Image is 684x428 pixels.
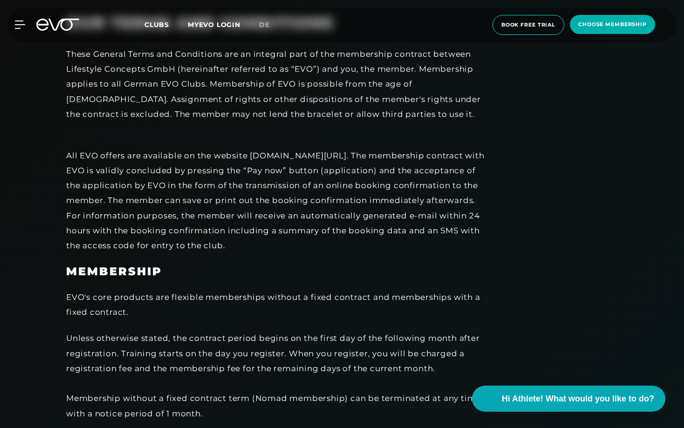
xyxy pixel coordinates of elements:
h3: MEMBERSHIP [66,265,486,279]
a: MYEVO LOGIN [188,20,240,29]
span: book free trial [501,21,555,29]
div: EVO's core products are flexible memberships without a fixed contract and memberships with a fixe... [66,290,486,320]
div: All EVO offers are available on the website [DOMAIN_NAME][URL]. The membership contract with EVO ... [66,133,486,253]
span: choose membership [578,20,647,28]
a: Clubs [144,20,188,29]
span: Hi Athlete! What would you like to do? [502,393,654,405]
div: These General Terms and Conditions are an integral part of the membership contract between Lifest... [66,47,486,122]
a: de [259,20,281,30]
a: choose membership [567,15,658,35]
a: book free trial [490,15,567,35]
button: Hi Athlete! What would you like to do? [472,386,665,412]
span: de [259,20,270,29]
span: Clubs [144,20,169,29]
